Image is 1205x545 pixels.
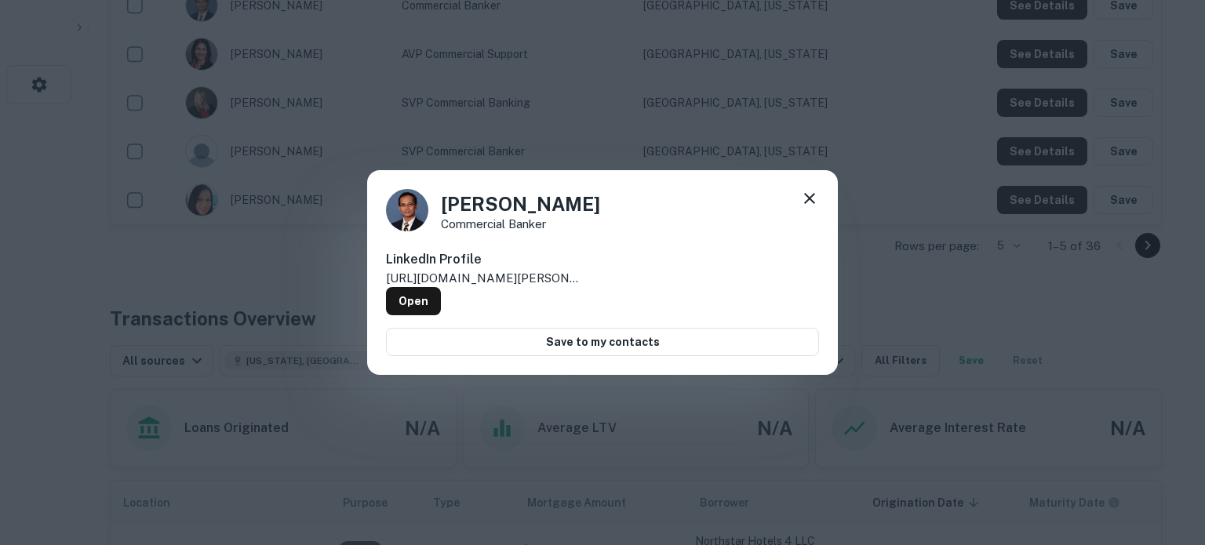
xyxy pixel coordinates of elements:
[386,250,819,269] h6: LinkedIn Profile
[386,269,582,288] p: [URL][DOMAIN_NAME][PERSON_NAME]
[386,328,819,356] button: Save to my contacts
[441,218,600,230] p: Commercial Banker
[386,189,428,231] img: 1558093405459
[441,190,600,218] h4: [PERSON_NAME]
[1127,420,1205,495] iframe: Chat Widget
[386,287,441,315] a: Open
